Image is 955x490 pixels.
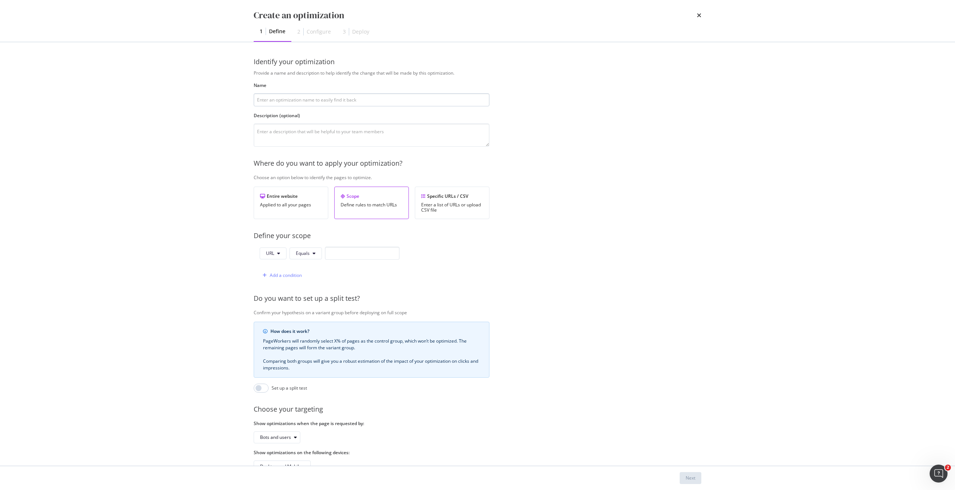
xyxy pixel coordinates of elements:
div: Specific URLs / CSV [421,193,483,199]
div: Define rules to match URLs [341,202,403,207]
div: How does it work? [270,328,480,335]
div: info banner [254,322,489,378]
label: Name [254,82,489,88]
div: Do you want to set up a split test? [254,294,738,303]
span: URL [266,250,274,256]
div: Scope [341,193,403,199]
label: Show optimizations on the following devices: [254,449,489,456]
div: Applied to all your pages [260,202,322,207]
button: Bots and users [254,431,300,443]
div: Where do you want to apply your optimization? [254,159,738,168]
div: Confirm your hypothesis on a variant group before deploying on full scope [254,309,738,316]
div: Provide a name and description to help identify the change that will be made by this optimization. [254,70,738,76]
div: Desktop and Mobile [260,464,301,469]
iframe: Intercom live chat [930,465,948,483]
div: Bots and users [260,435,291,440]
button: Equals [289,247,322,259]
div: 1 [260,28,263,35]
input: Enter an optimization name to easily find it back [254,93,489,106]
div: 2 [297,28,300,35]
div: Create an optimization [254,9,344,22]
button: Add a condition [260,269,302,281]
div: Identify your optimization [254,57,701,67]
label: Description (optional) [254,112,489,119]
div: Entire website [260,193,322,199]
div: Define your scope [254,231,738,241]
div: 3 [343,28,346,35]
span: 2 [945,465,951,471]
div: Define [269,28,285,35]
label: Show optimizations when the page is requested by: [254,420,489,427]
div: times [697,9,701,22]
button: Next [680,472,701,484]
div: Next [686,475,695,481]
div: Deploy [352,28,369,35]
div: PageWorkers will randomly select X% of pages as the control group, which won’t be optimized. The ... [263,338,480,371]
div: Enter a list of URLs or upload CSV file [421,202,483,213]
button: URL [260,247,286,259]
div: Add a condition [270,272,302,278]
div: Configure [307,28,331,35]
div: Choose an option below to identify the pages to optimize. [254,174,738,181]
button: Desktop and Mobile [254,461,311,472]
span: Equals [296,250,310,256]
div: Choose your targeting [254,405,738,414]
div: Set up a split test [272,385,307,391]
